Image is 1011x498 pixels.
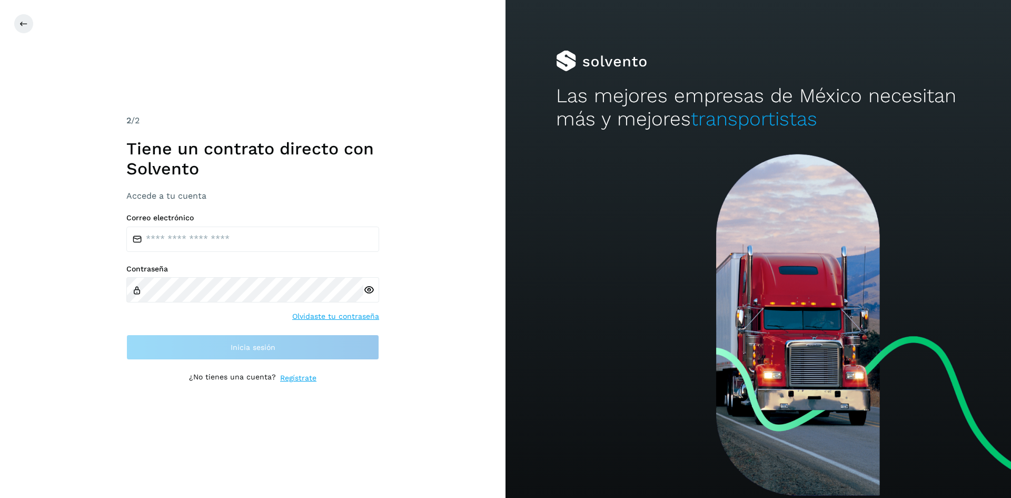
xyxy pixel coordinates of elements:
h2: Las mejores empresas de México necesitan más y mejores [556,84,960,131]
label: Correo electrónico [126,213,379,222]
p: ¿No tienes una cuenta? [189,373,276,384]
span: Inicia sesión [231,344,275,351]
h1: Tiene un contrato directo con Solvento [126,139,379,179]
button: Inicia sesión [126,335,379,360]
label: Contraseña [126,265,379,274]
span: 2 [126,115,131,125]
span: transportistas [691,108,817,130]
a: Regístrate [280,373,316,384]
div: /2 [126,114,379,127]
h3: Accede a tu cuenta [126,191,379,201]
a: Olvidaste tu contraseña [292,311,379,322]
